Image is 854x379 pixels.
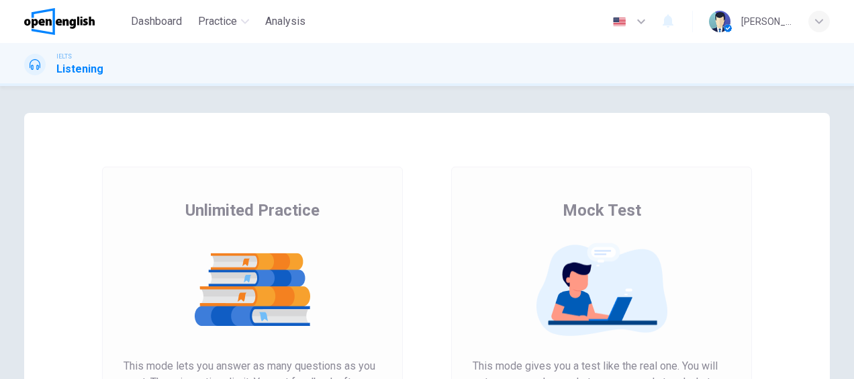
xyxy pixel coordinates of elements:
[56,61,103,77] h1: Listening
[709,11,730,32] img: Profile picture
[265,13,305,30] span: Analysis
[611,17,628,27] img: en
[260,9,311,34] button: Analysis
[131,13,182,30] span: Dashboard
[126,9,187,34] button: Dashboard
[24,8,126,35] a: OpenEnglish logo
[24,8,95,35] img: OpenEnglish logo
[193,9,254,34] button: Practice
[185,200,320,221] span: Unlimited Practice
[198,13,237,30] span: Practice
[741,13,792,30] div: [PERSON_NAME]
[563,200,641,221] span: Mock Test
[56,52,72,61] span: IELTS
